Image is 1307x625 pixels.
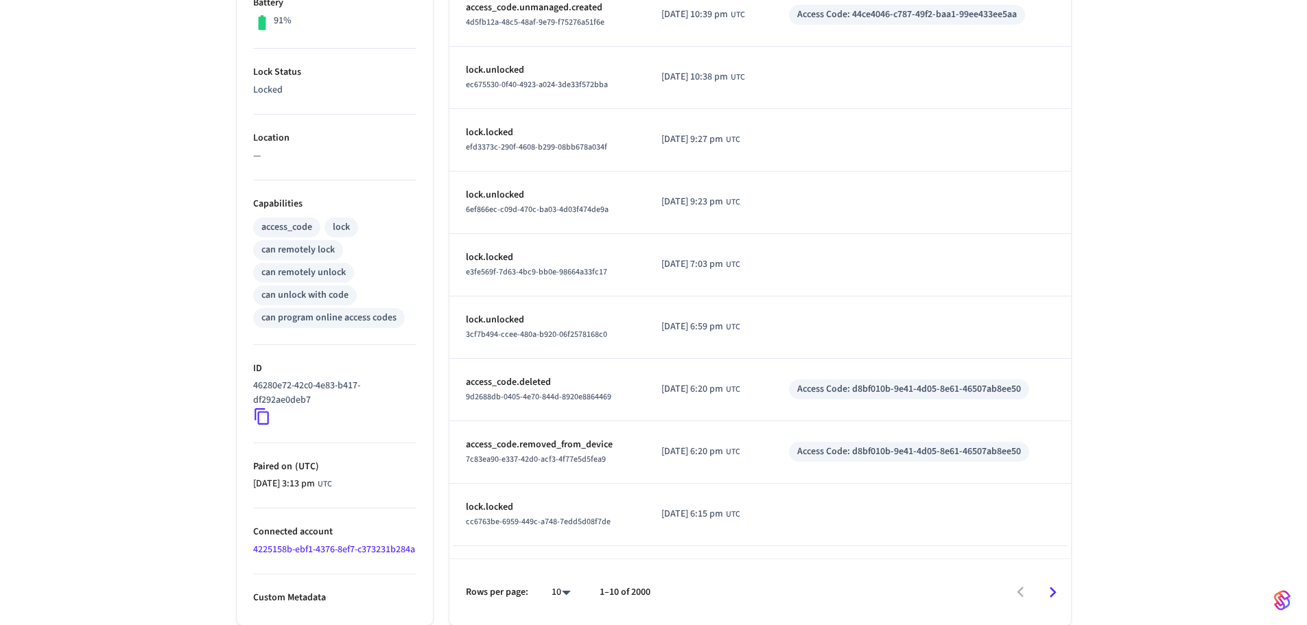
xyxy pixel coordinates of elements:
div: UCT [661,132,740,147]
span: UTC [726,321,740,333]
span: [DATE] 9:23 pm [661,195,723,209]
span: [DATE] 6:20 pm [661,382,723,397]
p: Location [253,131,416,145]
div: UCT [661,382,740,397]
span: cc6763be-6959-449c-a748-7edd5d08f7de [466,516,611,528]
span: [DATE] 6:20 pm [661,445,723,459]
span: 4d5fb12a-48c5-48af-9e79-f75276a51f6e [466,16,604,28]
p: Connected account [253,525,416,539]
span: [DATE] 9:27 pm [661,132,723,147]
span: ( UTC ) [292,460,319,473]
span: UTC [731,9,745,21]
span: UTC [726,508,740,521]
span: UTC [726,384,740,396]
p: Custom Metadata [253,591,416,605]
p: 91% [274,14,292,28]
img: SeamLogoGradient.69752ec5.svg [1274,589,1291,611]
p: 46280e72-42c0-4e83-b417-df292ae0deb7 [253,379,411,408]
div: 10 [545,582,578,602]
span: [DATE] 7:03 pm [661,257,723,272]
span: 6ef866ec-c09d-470c-ba03-4d03f474de9a [466,204,609,215]
p: Locked [253,83,416,97]
p: Capabilities [253,197,416,211]
div: UCT [661,70,745,84]
span: [DATE] 3:13 pm [253,477,315,491]
div: can unlock with code [261,288,349,303]
a: 4225158b-ebf1-4376-8ef7-c373231b284a [253,543,415,556]
p: Rows per page: [466,585,528,600]
p: 1–10 of 2000 [600,585,650,600]
div: UCT [661,195,740,209]
p: Lock Status [253,65,416,80]
div: access_code [261,220,312,235]
p: lock.unlocked [466,63,629,78]
span: [DATE] 6:15 pm [661,507,723,521]
p: lock.locked [466,250,629,265]
span: [DATE] 6:59 pm [661,320,723,334]
p: lock.unlocked [466,313,629,327]
div: can remotely lock [261,243,335,257]
div: UCT [661,257,740,272]
span: 3cf7b494-ccee-480a-b920-06f2578168c0 [466,329,607,340]
span: UTC [726,259,740,271]
p: lock.unlocked [466,188,629,202]
div: Access Code: 44ce4046-c787-49f2-baa1-99ee433ee5aa [797,8,1017,22]
p: ID [253,362,416,376]
div: can program online access codes [261,311,397,325]
span: UTC [726,196,740,209]
div: can remotely unlock [261,266,346,280]
p: access_code.deleted [466,375,629,390]
div: UCT [661,445,740,459]
span: UTC [318,478,332,491]
div: Access Code: d8bf010b-9e41-4d05-8e61-46507ab8ee50 [797,382,1021,397]
span: 9d2688db-0405-4e70-844d-8920e8864469 [466,391,611,403]
span: efd3373c-290f-4608-b299-08bb678a034f [466,141,607,153]
div: UCT [661,507,740,521]
div: UCT [253,477,332,491]
p: access_code.removed_from_device [466,438,629,452]
span: e3fe569f-7d63-4bc9-bb0e-98664a33fc17 [466,266,607,278]
span: 7c83ea90-e337-42d0-acf3-4f77e5d5fea9 [466,453,606,465]
p: lock.locked [466,500,629,515]
div: UCT [661,8,745,22]
button: Go to next page [1037,576,1069,609]
span: UTC [726,134,740,146]
span: ec675530-0f40-4923-a024-3de33f572bba [466,79,608,91]
span: [DATE] 10:39 pm [661,8,728,22]
p: lock.locked [466,126,629,140]
span: UTC [731,71,745,84]
div: UCT [661,320,740,334]
p: access_code.unmanaged.created [466,1,629,15]
span: [DATE] 10:38 pm [661,70,728,84]
span: UTC [726,446,740,458]
div: Access Code: d8bf010b-9e41-4d05-8e61-46507ab8ee50 [797,445,1021,459]
p: Paired on [253,460,416,474]
p: — [253,149,416,163]
div: lock [333,220,350,235]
